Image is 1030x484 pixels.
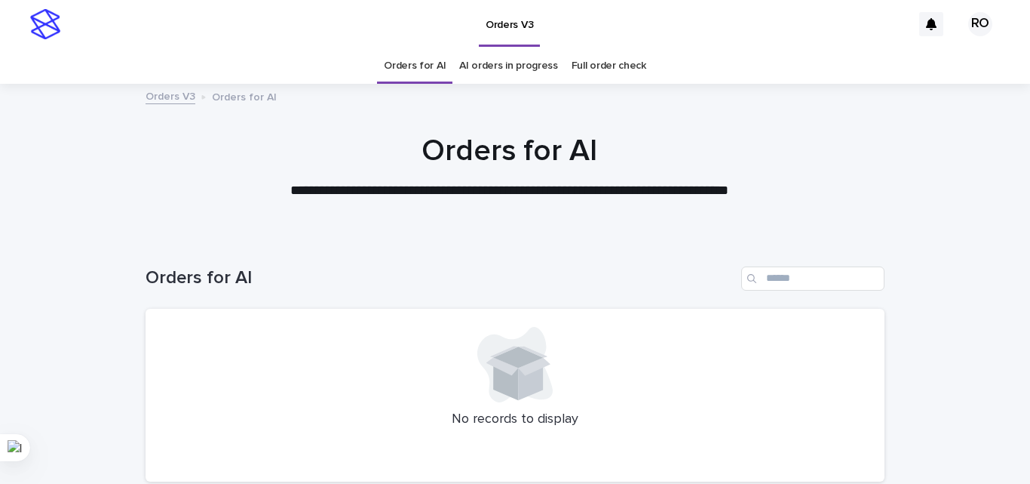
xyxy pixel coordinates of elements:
[572,48,646,84] a: Full order check
[30,9,60,39] img: stacker-logo-s-only.png
[968,12,992,36] div: RO
[140,133,879,169] h1: Orders for AI
[164,412,866,428] p: No records to display
[384,48,446,84] a: Orders for AI
[212,88,277,104] p: Orders for AI
[146,267,735,289] h1: Orders for AI
[146,87,195,104] a: Orders V3
[459,48,558,84] a: AI orders in progress
[741,267,884,291] input: Search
